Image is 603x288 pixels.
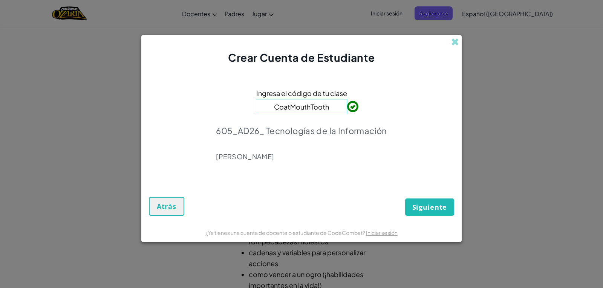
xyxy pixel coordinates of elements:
button: Siguiente [405,198,454,216]
font: [PERSON_NAME] [216,152,274,161]
font: Siguiente [412,203,447,212]
a: Iniciar sesión [366,229,398,236]
font: 605_AD26_ Tecnologías de la Información [216,125,387,136]
button: Atrás [149,197,184,216]
font: Atrás [157,202,176,211]
font: ¿Ya tienes una cuenta de docente o estudiante de CodeCombat? [205,229,365,236]
font: Ingresa el código de tu clase [256,89,347,98]
font: Crear Cuenta de Estudiante [228,51,375,64]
